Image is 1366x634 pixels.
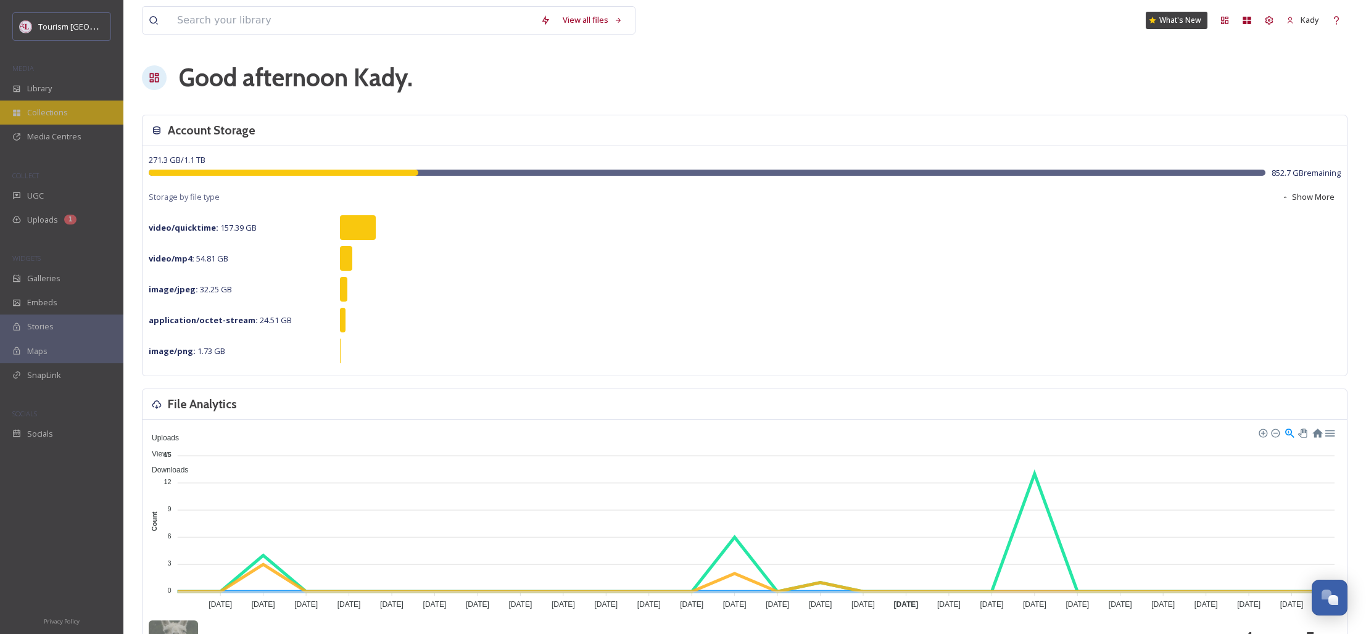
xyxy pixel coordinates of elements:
tspan: [DATE] [1109,600,1132,609]
span: Kady [1301,14,1319,25]
span: Tourism [GEOGRAPHIC_DATA] [38,20,149,32]
strong: video/mp4 : [149,253,194,264]
button: Show More [1275,185,1341,209]
button: Open Chat [1312,580,1347,615]
text: Count [151,511,158,531]
a: Privacy Policy [44,613,80,628]
h1: Good afternoon Kady . [179,59,413,96]
tspan: [DATE] [466,600,489,609]
tspan: 3 [168,559,172,567]
h3: File Analytics [168,395,237,413]
tspan: [DATE] [851,600,875,609]
span: SnapLink [27,369,61,381]
tspan: [DATE] [980,600,1003,609]
tspan: [DATE] [594,600,618,609]
tspan: [DATE] [252,600,275,609]
span: Media Centres [27,131,81,142]
tspan: [DATE] [508,600,532,609]
span: 157.39 GB [149,222,257,233]
span: COLLECT [12,171,39,180]
span: Uploads [143,434,179,442]
tspan: [DATE] [766,600,789,609]
span: Maps [27,345,48,357]
span: WIDGETS [12,253,41,263]
tspan: [DATE] [809,600,832,609]
span: 32.25 GB [149,284,232,295]
tspan: [DATE] [337,600,361,609]
tspan: [DATE] [1280,600,1304,609]
tspan: 12 [164,478,171,485]
div: Selection Zoom [1284,427,1294,437]
span: Uploads [27,214,58,226]
span: Embeds [27,297,57,308]
strong: image/png : [149,345,196,356]
div: Zoom Out [1270,428,1279,437]
tspan: [DATE] [1151,600,1175,609]
strong: application/octet-stream : [149,315,258,326]
tspan: [DATE] [423,600,447,609]
div: Menu [1324,427,1335,437]
strong: image/jpeg : [149,284,198,295]
tspan: [DATE] [552,600,575,609]
tspan: 6 [168,532,172,540]
span: 24.51 GB [149,315,292,326]
span: Downloads [143,466,188,474]
span: 852.7 GB remaining [1272,167,1341,179]
tspan: [DATE] [1066,600,1089,609]
img: cropped-langley.webp [20,20,32,33]
span: UGC [27,190,44,202]
div: Reset Zoom [1312,427,1322,437]
div: Zoom In [1258,428,1267,437]
tspan: [DATE] [294,600,318,609]
a: What's New [1146,12,1207,29]
span: Storage by file type [149,191,220,203]
span: Privacy Policy [44,617,80,625]
span: SOCIALS [12,409,37,418]
strong: video/quicktime : [149,222,218,233]
span: MEDIA [12,64,34,73]
tspan: [DATE] [937,600,961,609]
tspan: [DATE] [723,600,747,609]
input: Search your library [171,7,534,34]
tspan: 15 [164,450,171,458]
tspan: [DATE] [1194,600,1218,609]
span: Stories [27,321,54,332]
span: 271.3 GB / 1.1 TB [149,154,205,165]
span: 54.81 GB [149,253,228,264]
h3: Account Storage [168,121,255,139]
span: Collections [27,107,68,118]
a: View all files [557,8,629,32]
span: Views [143,450,172,458]
a: Kady [1280,8,1325,32]
span: Library [27,83,52,94]
div: 1 [64,215,77,224]
span: 1.73 GB [149,345,225,356]
span: Socials [27,428,53,440]
tspan: [DATE] [680,600,703,609]
tspan: [DATE] [209,600,232,609]
tspan: 0 [168,587,172,594]
tspan: 9 [168,505,172,513]
tspan: [DATE] [637,600,661,609]
tspan: [DATE] [1023,600,1046,609]
tspan: [DATE] [380,600,404,609]
tspan: [DATE] [894,600,919,609]
span: Galleries [27,273,60,284]
div: Panning [1298,429,1306,436]
tspan: [DATE] [1237,600,1260,609]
